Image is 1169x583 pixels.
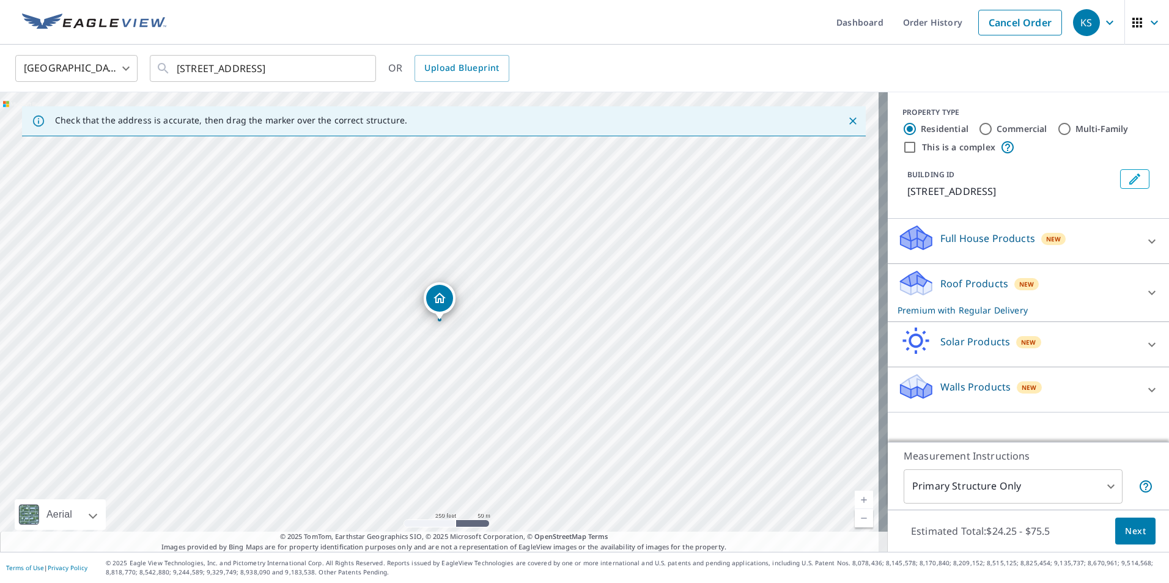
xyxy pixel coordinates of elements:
[1073,9,1100,36] div: KS
[921,123,968,135] label: Residential
[15,51,138,86] div: [GEOGRAPHIC_DATA]
[534,532,586,541] a: OpenStreetMap
[1138,479,1153,494] span: Your report will include only the primary structure on the property. For example, a detached gara...
[55,115,407,126] p: Check that the address is accurate, then drag the marker over the correct structure.
[415,55,509,82] a: Upload Blueprint
[904,469,1123,504] div: Primary Structure Only
[907,184,1115,199] p: [STREET_ADDRESS]
[1046,234,1061,244] span: New
[940,231,1035,246] p: Full House Products
[1115,518,1156,545] button: Next
[6,564,87,571] p: |
[904,449,1153,463] p: Measurement Instructions
[1022,383,1037,392] span: New
[898,327,1159,362] div: Solar ProductsNew
[1021,337,1036,347] span: New
[940,276,1008,291] p: Roof Products
[177,51,351,86] input: Search by address or latitude-longitude
[898,269,1159,317] div: Roof ProductsNewPremium with Regular Delivery
[280,532,608,542] span: © 2025 TomTom, Earthstar Geographics SIO, © 2025 Microsoft Corporation, ©
[898,304,1137,317] p: Premium with Regular Delivery
[940,380,1011,394] p: Walls Products
[898,372,1159,407] div: Walls ProductsNew
[855,491,873,509] a: Current Level 17, Zoom In
[1075,123,1129,135] label: Multi-Family
[898,224,1159,258] div: Full House ProductsNew
[997,123,1047,135] label: Commercial
[106,559,1163,577] p: © 2025 Eagle View Technologies, Inc. and Pictometry International Corp. All Rights Reserved. Repo...
[48,563,87,572] a: Privacy Policy
[424,61,499,76] span: Upload Blueprint
[6,563,44,572] a: Terms of Use
[588,532,608,541] a: Terms
[907,169,954,180] p: BUILDING ID
[1019,279,1034,289] span: New
[1125,524,1146,539] span: Next
[940,334,1010,349] p: Solar Products
[15,499,106,530] div: Aerial
[922,141,995,153] label: This is a complex
[388,55,509,82] div: OR
[978,10,1062,35] a: Cancel Order
[43,499,76,530] div: Aerial
[424,282,455,320] div: Dropped pin, building 1, Residential property, 1 Kinsale St Toms River, NJ 08757
[22,13,166,32] img: EV Logo
[845,113,861,129] button: Close
[901,518,1060,544] p: Estimated Total: $24.25 - $75.5
[902,107,1154,118] div: PROPERTY TYPE
[855,509,873,527] a: Current Level 17, Zoom Out
[1120,169,1149,189] button: Edit building 1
